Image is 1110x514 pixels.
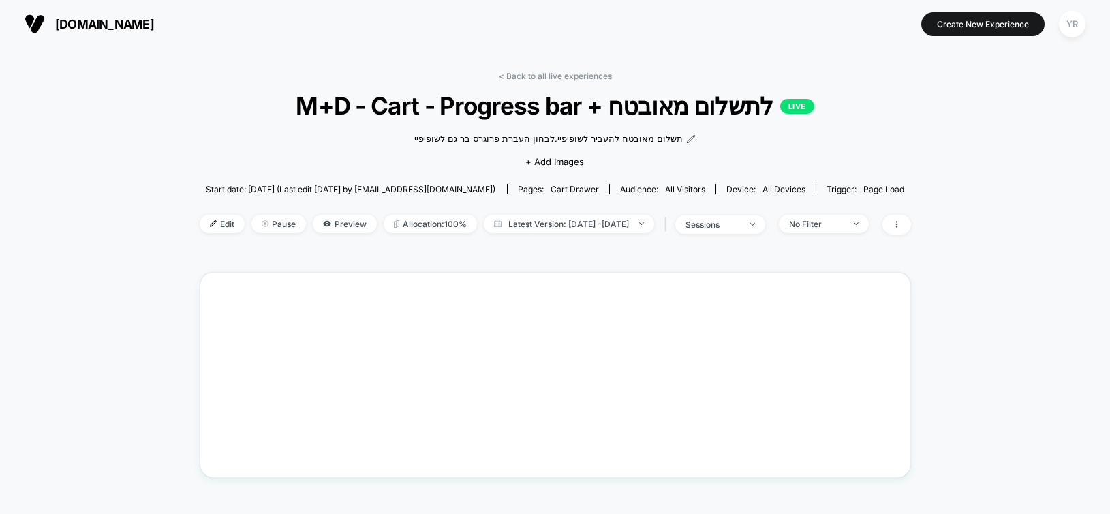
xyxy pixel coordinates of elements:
span: Allocation: 100% [384,215,477,233]
div: YR [1059,11,1085,37]
img: end [262,220,268,227]
span: all devices [762,184,805,194]
img: edit [210,220,217,227]
img: Visually logo [25,14,45,34]
img: end [750,223,755,226]
div: Trigger: [827,184,904,194]
span: All Visitors [665,184,705,194]
span: Page Load [863,184,904,194]
img: end [639,222,644,225]
span: Latest Version: [DATE] - [DATE] [484,215,654,233]
img: end [854,222,859,225]
div: sessions [685,220,740,230]
button: Create New Experience [921,12,1045,36]
span: + Add Images [525,156,584,167]
span: Preview [313,215,377,233]
span: תשלום מאובטח להעביר לשופיפיי.לבחון העברת פרוגרס בר גם לשופיפיי [414,132,683,146]
span: Start date: [DATE] (Last edit [DATE] by [EMAIL_ADDRESS][DOMAIN_NAME]) [206,184,495,194]
img: calendar [494,220,502,227]
span: M+D - Cart - Progress bar + לתשלום מאובטח [235,91,876,120]
p: LIVE [780,99,814,114]
button: YR [1055,10,1090,38]
span: [DOMAIN_NAME] [55,17,154,31]
img: rebalance [394,220,399,228]
div: Pages: [518,184,599,194]
button: [DOMAIN_NAME] [20,13,158,35]
span: | [661,215,675,235]
a: < Back to all live experiences [499,71,612,81]
div: Audience: [620,184,705,194]
span: Device: [715,184,816,194]
span: cart drawer [551,184,599,194]
div: No Filter [789,219,844,229]
span: Pause [251,215,306,233]
span: Edit [200,215,245,233]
